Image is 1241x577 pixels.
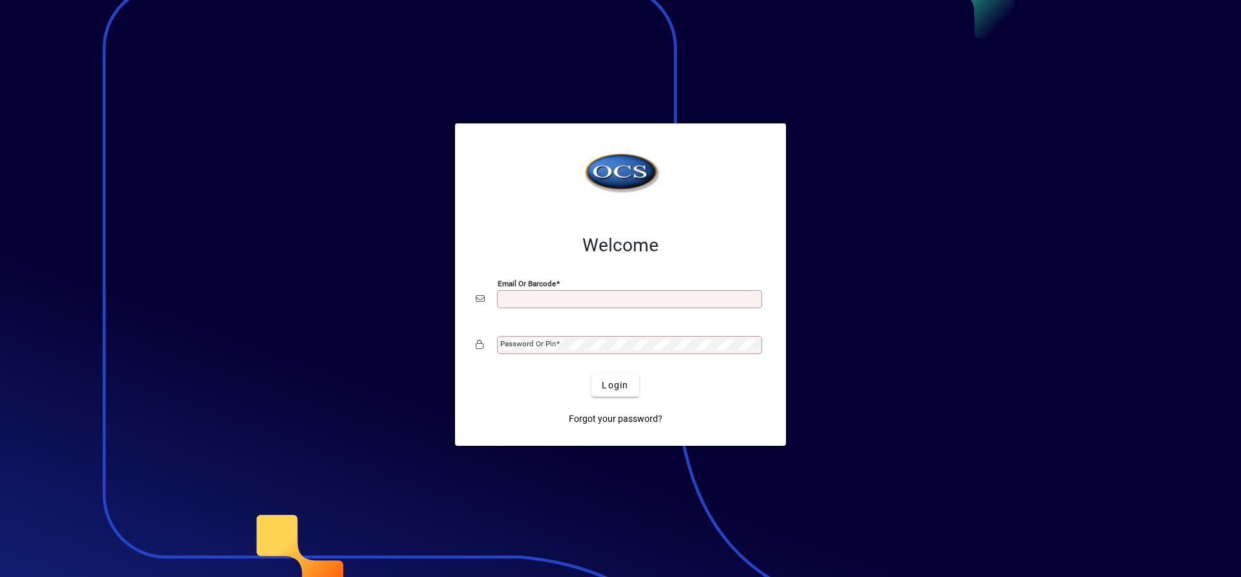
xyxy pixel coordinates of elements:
span: Forgot your password? [569,412,663,426]
mat-label: Email or Barcode [498,279,556,288]
button: Login [591,373,639,397]
h2: Welcome [476,235,765,257]
mat-label: Password or Pin [500,339,556,348]
a: Forgot your password? [564,407,668,430]
span: Login [602,379,628,392]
